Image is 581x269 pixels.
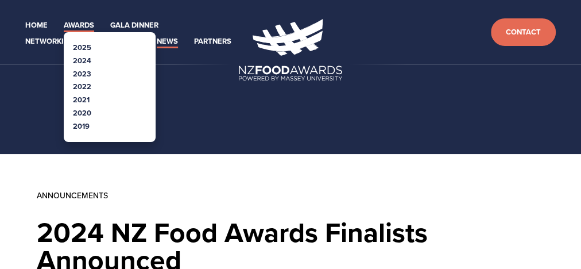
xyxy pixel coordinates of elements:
[73,81,91,92] a: 2022
[73,68,91,79] a: 2023
[25,19,48,32] a: Home
[73,121,90,132] a: 2019
[73,107,91,118] a: 2020
[117,35,141,48] a: Enter
[73,55,91,66] a: 2024
[73,94,90,105] a: 2021
[110,19,158,32] a: Gala Dinner
[157,35,178,48] a: News
[491,18,556,47] a: Contact
[37,190,108,201] a: Announcements
[194,35,231,48] a: Partners
[25,35,101,48] a: Networking-Tours
[64,19,94,32] a: Awards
